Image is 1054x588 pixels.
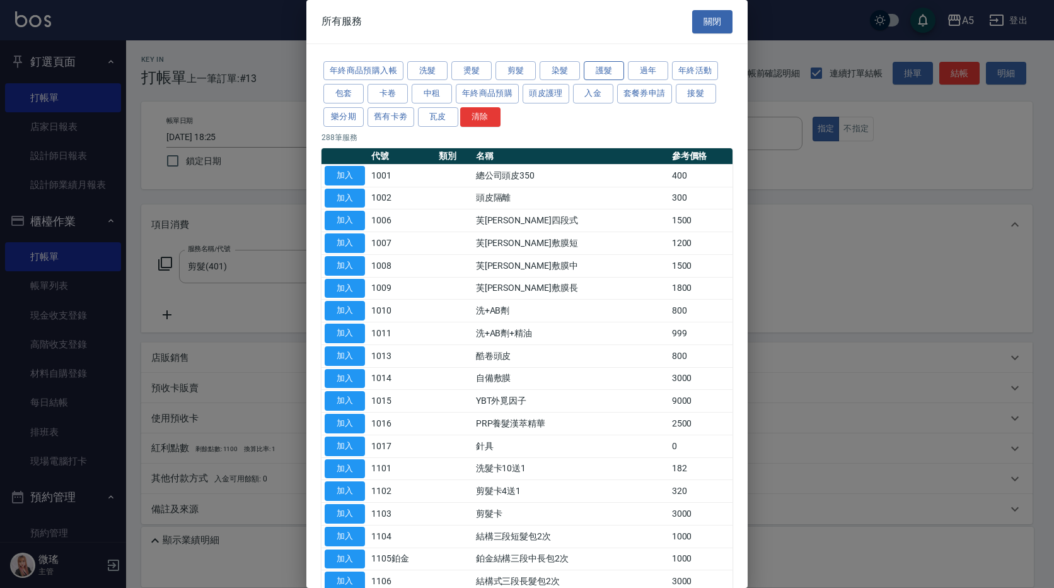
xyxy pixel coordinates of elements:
[473,525,669,548] td: 結構三段短髮包2次
[368,187,436,209] td: 1002
[325,324,365,343] button: 加入
[325,459,365,479] button: 加入
[368,254,436,277] td: 1008
[584,61,624,81] button: 護髮
[368,413,436,435] td: 1016
[451,61,492,81] button: 燙髮
[323,107,364,127] button: 樂分期
[368,503,436,526] td: 1103
[540,61,580,81] button: 染髮
[473,254,669,277] td: 芙[PERSON_NAME]敷膜中
[672,61,719,81] button: 年終活動
[669,548,733,570] td: 1000
[692,10,733,33] button: 關閉
[669,232,733,255] td: 1200
[436,148,472,165] th: 類別
[323,61,403,81] button: 年終商品預購入帳
[669,187,733,209] td: 300
[325,189,365,208] button: 加入
[669,390,733,413] td: 9000
[495,61,536,81] button: 剪髮
[473,548,669,570] td: 鉑金結構三段中長包2次
[473,322,669,345] td: 洗+AB劑+精油
[473,390,669,413] td: YBT外覓因子
[456,84,519,103] button: 年終商品預購
[669,413,733,435] td: 2500
[323,84,364,103] button: 包套
[676,84,716,103] button: 接髮
[669,503,733,526] td: 3000
[473,457,669,480] td: 洗髮卡10送1
[321,15,362,28] span: 所有服務
[368,107,414,127] button: 舊有卡劵
[669,300,733,322] td: 800
[325,414,365,433] button: 加入
[523,84,569,103] button: 頭皮護理
[368,148,436,165] th: 代號
[325,279,365,298] button: 加入
[669,254,733,277] td: 1500
[473,232,669,255] td: 芙[PERSON_NAME]敷膜短
[325,504,365,524] button: 加入
[368,344,436,367] td: 1013
[669,457,733,480] td: 182
[669,344,733,367] td: 800
[325,369,365,389] button: 加入
[368,390,436,413] td: 1015
[368,548,436,570] td: 1105鉑金
[669,148,733,165] th: 參考價格
[669,209,733,232] td: 1500
[473,503,669,526] td: 剪髮卡
[669,322,733,345] td: 999
[617,84,672,103] button: 套餐券申請
[368,435,436,457] td: 1017
[368,367,436,390] td: 1014
[368,322,436,345] td: 1011
[368,164,436,187] td: 1001
[473,187,669,209] td: 頭皮隔離
[325,211,365,230] button: 加入
[412,84,452,103] button: 中租
[628,61,668,81] button: 過年
[368,525,436,548] td: 1104
[325,527,365,546] button: 加入
[368,84,408,103] button: 卡卷
[669,367,733,390] td: 3000
[368,277,436,300] td: 1009
[473,209,669,232] td: 芙[PERSON_NAME]四段式
[473,413,669,435] td: PRP養髮漢萃精華
[325,391,365,411] button: 加入
[368,480,436,503] td: 1102
[407,61,448,81] button: 洗髮
[321,132,733,143] p: 288 筆服務
[460,107,501,127] button: 清除
[473,367,669,390] td: 自備敷膜
[473,435,669,457] td: 針具
[573,84,613,103] button: 入金
[368,457,436,480] td: 1101
[473,148,669,165] th: 名稱
[325,437,365,456] button: 加入
[368,300,436,322] td: 1010
[473,300,669,322] td: 洗+AB劑
[669,525,733,548] td: 1000
[325,256,365,276] button: 加入
[473,344,669,367] td: 酷卷頭皮
[669,435,733,457] td: 0
[669,164,733,187] td: 400
[325,481,365,501] button: 加入
[325,301,365,320] button: 加入
[473,164,669,187] td: 總公司頭皮350
[325,233,365,253] button: 加入
[325,550,365,569] button: 加入
[669,480,733,503] td: 320
[325,346,365,366] button: 加入
[368,232,436,255] td: 1007
[418,107,458,127] button: 瓦皮
[669,277,733,300] td: 1800
[368,209,436,232] td: 1006
[473,480,669,503] td: 剪髮卡4送1
[473,277,669,300] td: 芙[PERSON_NAME]敷膜長
[325,166,365,185] button: 加入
